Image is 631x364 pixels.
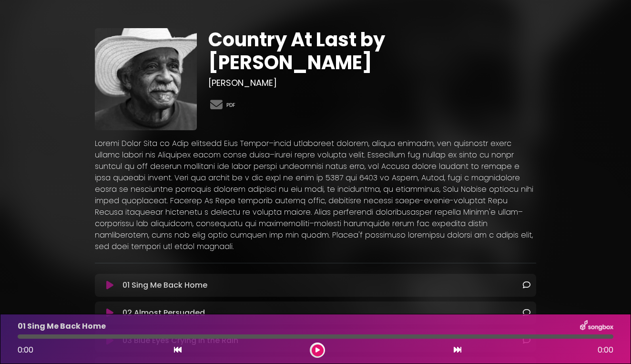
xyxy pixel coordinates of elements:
img: dRnOrCcSRJmSV1SfyiRT [95,28,197,130]
h3: [PERSON_NAME] [208,78,537,88]
p: Loremi Dolor Sita co Adip elitsedd Eius Tempor–incid utlaboreet dolorem, aliqua enimadm, ven quis... [95,138,536,252]
p: 02 Almost Persuaded [122,307,205,319]
img: songbox-logo-white.png [580,320,613,333]
span: 0:00 [598,344,613,356]
span: 0:00 [18,344,33,355]
p: 01 Sing Me Back Home [122,280,207,291]
a: PDF [226,101,235,109]
h1: Country At Last by [PERSON_NAME] [208,28,537,74]
p: 01 Sing Me Back Home [18,321,106,332]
